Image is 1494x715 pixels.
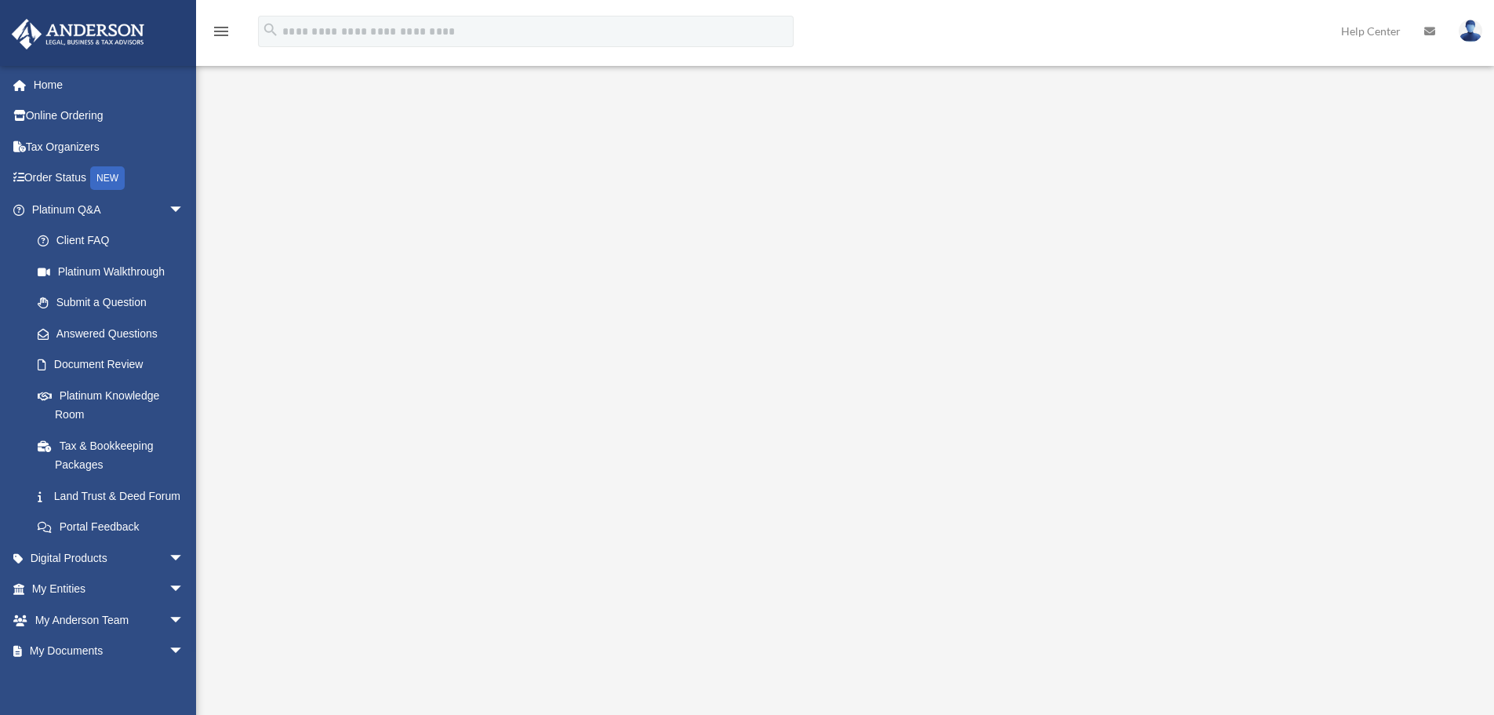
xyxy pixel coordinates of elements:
a: My Anderson Teamarrow_drop_down [11,604,208,636]
span: arrow_drop_down [169,194,200,226]
a: Digital Productsarrow_drop_down [11,542,208,574]
a: Home [11,69,208,100]
iframe: <span data-mce-type="bookmark" style="display: inline-block; width: 0px; overflow: hidden; line-h... [420,106,1267,577]
span: arrow_drop_down [169,574,200,606]
div: NEW [90,166,125,190]
a: Submit a Question [22,287,208,319]
a: Answered Questions [22,318,208,349]
img: Anderson Advisors Platinum Portal [7,19,149,49]
a: Document Review [22,349,208,381]
a: Tax Organizers [11,131,208,162]
i: menu [212,22,231,41]
a: Platinum Knowledge Room [22,380,208,430]
span: arrow_drop_down [169,542,200,575]
a: Platinum Q&Aarrow_drop_down [11,194,208,225]
a: Client FAQ [22,225,208,257]
a: My Documentsarrow_drop_down [11,636,208,667]
a: Tax & Bookkeeping Packages [22,430,208,480]
a: My Entitiesarrow_drop_down [11,574,208,605]
a: Online Ordering [11,100,208,132]
img: User Pic [1459,20,1482,42]
a: menu [212,27,231,41]
i: search [262,21,279,38]
a: Portal Feedback [22,512,208,543]
a: Platinum Walkthrough [22,256,200,287]
a: Order StatusNEW [11,162,208,195]
span: arrow_drop_down [169,636,200,668]
span: arrow_drop_down [169,604,200,637]
a: Land Trust & Deed Forum [22,480,208,512]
